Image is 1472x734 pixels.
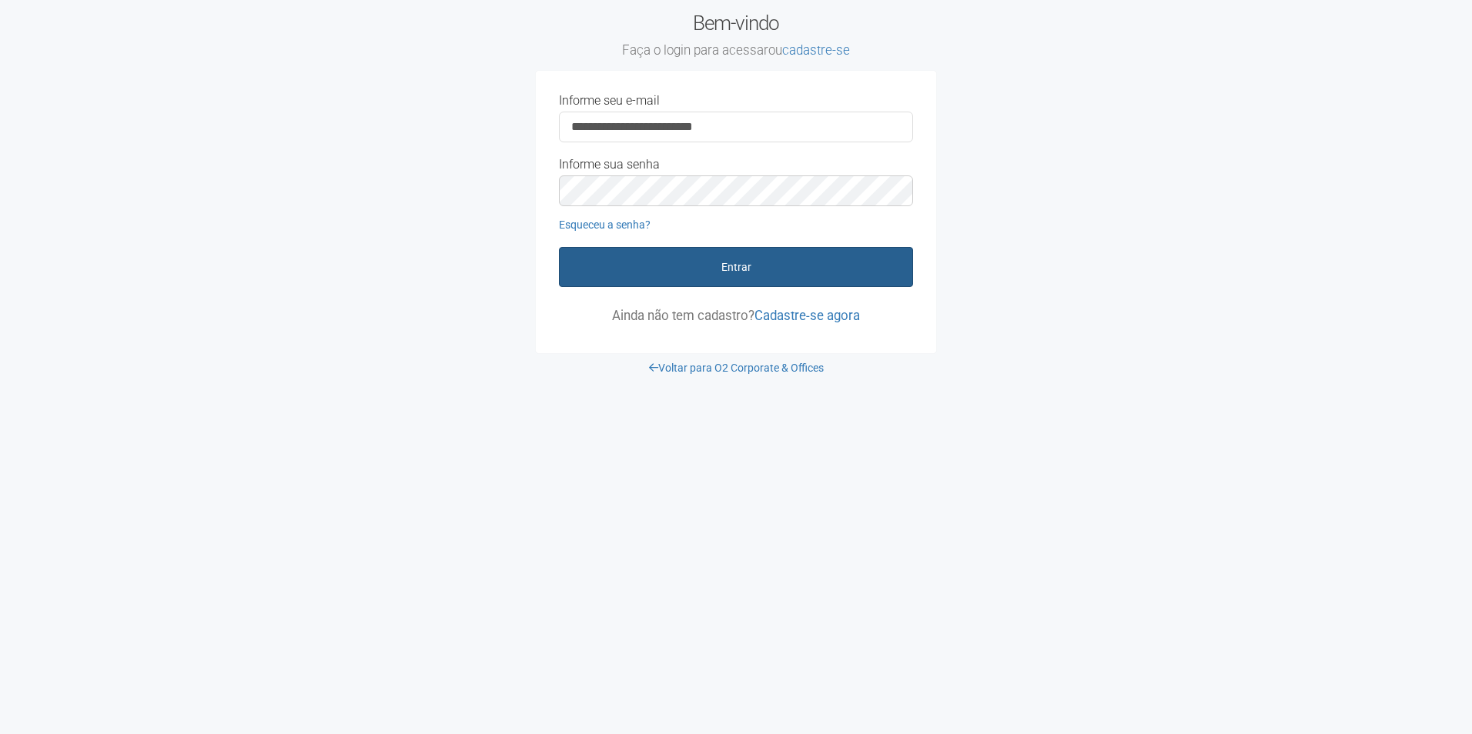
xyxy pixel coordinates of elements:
label: Informe sua senha [559,158,660,172]
a: Cadastre-se agora [754,308,860,323]
h2: Bem-vindo [536,12,936,59]
a: Voltar para O2 Corporate & Offices [649,362,824,374]
label: Informe seu e-mail [559,94,660,108]
small: Faça o login para acessar [536,42,936,59]
button: Entrar [559,247,913,287]
a: cadastre-se [782,42,850,58]
p: Ainda não tem cadastro? [559,309,913,322]
a: Esqueceu a senha? [559,219,651,231]
span: ou [768,42,850,58]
